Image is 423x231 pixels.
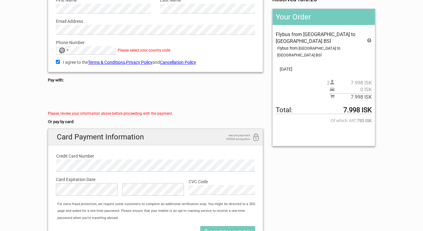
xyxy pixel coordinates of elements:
label: I agree to the , and [56,59,255,66]
strong: 7.998 ISK [343,107,372,113]
i: 256bit encryption [252,134,260,142]
h2: Card Payment Information [48,129,263,145]
a: Cancellation Policy [160,60,196,65]
label: Card Expiration Date [56,176,255,183]
button: Open LiveChat chat widget [71,10,78,17]
span: Of which VAT: [276,117,372,124]
h2: Your Order [273,9,375,25]
label: Email Address [56,18,255,25]
div: For extra fraud protection, we require some customers to complete an additional verification step... [54,201,263,221]
span: [DATE] [276,66,372,72]
div: Flybus from [GEOGRAPHIC_DATA] to [GEOGRAPHIC_DATA] BSÍ [277,45,372,59]
label: Credit Card Number [56,153,255,159]
span: 7.998 ISK [335,94,372,101]
label: Phone Number [56,39,255,46]
label: CVC Code [189,178,255,185]
p: We're away right now. Please check back later! [9,11,70,16]
span: secure payment 256bit encryption [219,134,250,141]
h5: Pay with: [48,77,263,84]
span: 2 person(s) [327,80,372,86]
span: 0 ISK [335,86,372,93]
a: Terms & Conditions [88,60,125,65]
div: Please, review your information above before proceeding with the payment. [48,110,263,117]
h5: Or pay by card: [48,118,263,125]
strong: 793 ISK [357,117,372,124]
iframe: Secure payment button frame [48,92,103,104]
button: Selected country [56,46,72,54]
span: Subtotal [330,93,372,101]
span: Please select your country code. [118,48,171,52]
span: Total to be paid [276,107,372,114]
a: Privacy Policy [126,60,153,65]
span: Pickup price [330,86,372,93]
span: 7.998 ISK [335,80,372,86]
span: Flybus from [GEOGRAPHIC_DATA] to [GEOGRAPHIC_DATA] BSÍ [276,31,355,44]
